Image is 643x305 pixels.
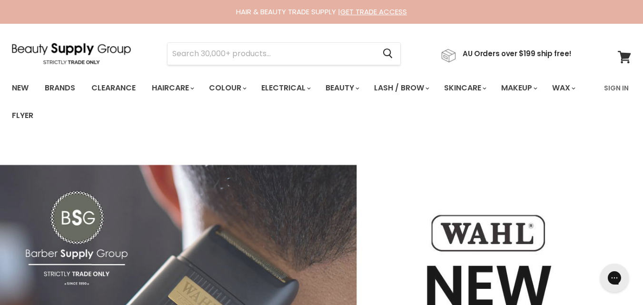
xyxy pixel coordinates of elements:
[367,78,435,98] a: Lash / Brow
[318,78,365,98] a: Beauty
[202,78,252,98] a: Colour
[5,74,598,129] ul: Main menu
[598,78,634,98] a: Sign In
[437,78,492,98] a: Skincare
[38,78,82,98] a: Brands
[254,78,317,98] a: Electrical
[167,42,401,65] form: Product
[595,260,633,295] iframe: Gorgias live chat messenger
[145,78,200,98] a: Haircare
[5,106,40,126] a: Flyer
[494,78,543,98] a: Makeup
[375,43,400,65] button: Search
[168,43,375,65] input: Search
[340,7,407,17] a: GET TRADE ACCESS
[5,78,36,98] a: New
[84,78,143,98] a: Clearance
[545,78,581,98] a: Wax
